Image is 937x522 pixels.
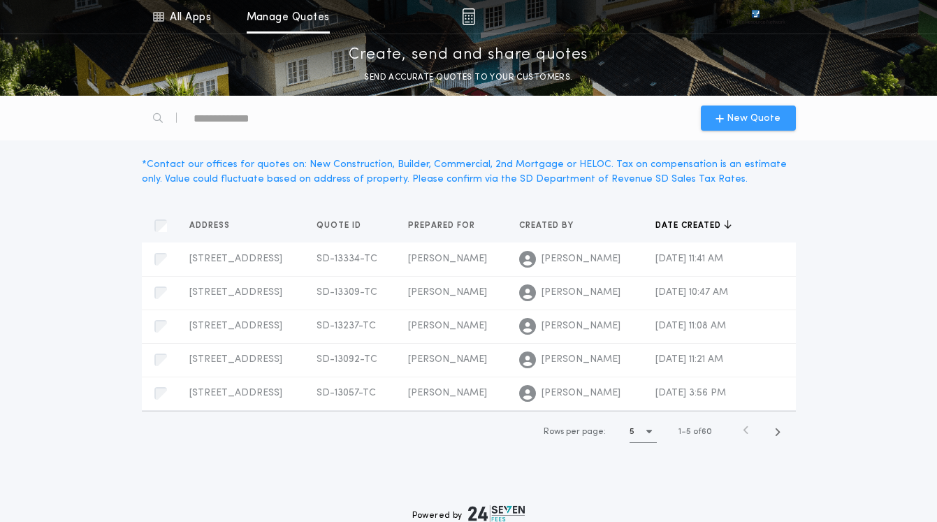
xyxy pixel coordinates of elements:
span: [STREET_ADDRESS] [189,321,282,331]
p: SEND ACCURATE QUOTES TO YOUR CUSTOMERS. [364,71,572,85]
button: Quote ID [317,219,372,233]
button: Address [189,219,240,233]
span: [PERSON_NAME] [408,354,487,365]
span: Address [189,220,233,231]
span: [PERSON_NAME] [408,287,487,298]
img: vs-icon [726,10,785,24]
span: 1 [678,428,681,436]
span: [DATE] 3:56 PM [655,388,726,398]
button: Date created [655,219,732,233]
span: [PERSON_NAME] [408,388,487,398]
span: SD-13092-TC [317,354,377,365]
span: Prepared for [408,220,478,231]
img: logo [468,505,525,522]
span: [STREET_ADDRESS] [189,254,282,264]
span: [DATE] 11:08 AM [655,321,726,331]
span: [PERSON_NAME] [408,321,487,331]
span: [DATE] 10:47 AM [655,287,728,298]
span: [STREET_ADDRESS] [189,354,282,365]
button: 5 [630,421,657,443]
span: [PERSON_NAME] [542,286,620,300]
span: SD-13334-TC [317,254,377,264]
span: [PERSON_NAME] [542,252,620,266]
span: [PERSON_NAME] [408,254,487,264]
span: New Quote [727,111,780,126]
span: of 60 [693,426,712,438]
button: New Quote [701,106,796,131]
span: Created by [519,220,576,231]
span: [STREET_ADDRESS] [189,388,282,398]
span: Quote ID [317,220,364,231]
span: [PERSON_NAME] [542,319,620,333]
span: SD-13309-TC [317,287,377,298]
span: Rows per page: [544,428,606,436]
span: SD-13237-TC [317,321,376,331]
span: [PERSON_NAME] [542,386,620,400]
span: SD-13057-TC [317,388,376,398]
div: Powered by [412,505,525,522]
span: [DATE] 11:41 AM [655,254,723,264]
span: 5 [686,428,691,436]
span: [DATE] 11:21 AM [655,354,723,365]
span: [PERSON_NAME] [542,353,620,367]
img: img [462,8,475,25]
button: Created by [519,219,584,233]
span: Date created [655,220,724,231]
span: [STREET_ADDRESS] [189,287,282,298]
h1: 5 [630,425,634,439]
p: Create, send and share quotes [349,44,588,66]
div: * Contact our offices for quotes on: New Construction, Builder, Commercial, 2nd Mortgage or HELOC... [142,157,796,187]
